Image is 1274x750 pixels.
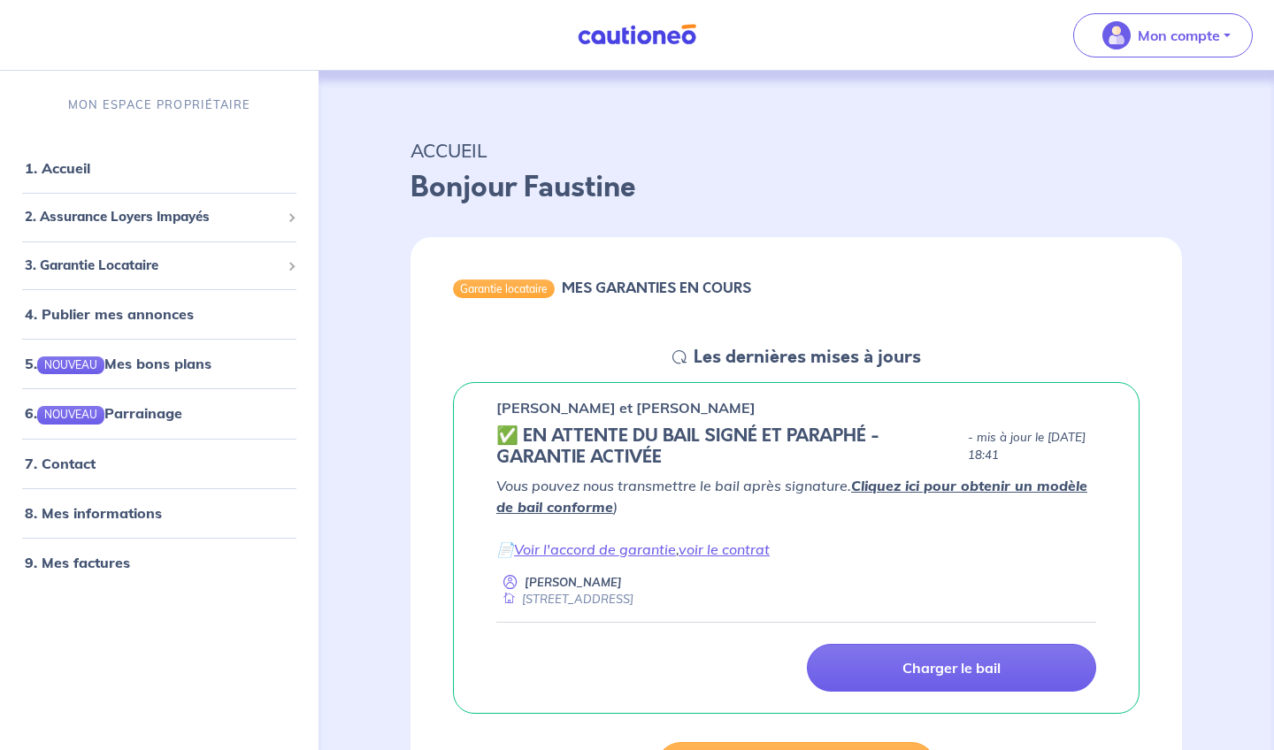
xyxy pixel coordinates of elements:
[25,255,280,275] span: 3. Garantie Locataire
[7,296,311,332] div: 4. Publier mes annonces
[1073,13,1253,57] button: illu_account_valid_menu.svgMon compte
[25,503,162,521] a: 8. Mes informations
[679,540,770,558] a: voir le contrat
[496,397,756,418] p: [PERSON_NAME] et [PERSON_NAME]
[496,540,770,558] em: 📄 ,
[7,346,311,381] div: 5.NOUVEAUMes bons plans
[411,166,1182,209] p: Bonjour Faustine
[571,24,703,46] img: Cautioneo
[7,445,311,480] div: 7. Contact
[496,425,961,468] h5: ✅️️️ EN ATTENTE DU BAIL SIGNÉ ET PARAPHÉ - GARANTIE ACTIVÉE
[7,494,311,530] div: 8. Mes informations
[694,347,921,368] h5: Les dernières mises à jours
[411,134,1182,166] p: ACCUEIL
[496,477,1087,516] a: Cliquez ici pour obtenir un modèle de bail conforme
[25,159,90,177] a: 1. Accueil
[496,425,1096,468] div: state: CONTRACT-SIGNED, Context: IN-LANDLORD,IS-GL-CAUTION-IN-LANDLORD
[25,454,96,471] a: 7. Contact
[807,644,1096,692] a: Charger le bail
[7,395,311,431] div: 6.NOUVEAUParrainage
[496,477,1087,516] em: Vous pouvez nous transmettre le bail après signature. )
[7,150,311,186] div: 1. Accueil
[902,659,1001,677] p: Charger le bail
[453,279,555,297] div: Garantie locataire
[25,355,211,372] a: 5.NOUVEAUMes bons plans
[25,207,280,227] span: 2. Assurance Loyers Impayés
[514,540,676,558] a: Voir l'accord de garantie
[968,429,1096,464] p: - mis à jour le [DATE] 18:41
[1138,25,1220,46] p: Mon compte
[68,96,250,113] p: MON ESPACE PROPRIÉTAIRE
[25,553,130,570] a: 9. Mes factures
[7,544,311,579] div: 9. Mes factures
[1102,21,1131,50] img: illu_account_valid_menu.svg
[25,404,182,422] a: 6.NOUVEAUParrainage
[7,248,311,282] div: 3. Garantie Locataire
[7,200,311,234] div: 2. Assurance Loyers Impayés
[496,591,633,608] div: [STREET_ADDRESS]
[25,305,194,323] a: 4. Publier mes annonces
[562,279,751,296] h6: MES GARANTIES EN COURS
[525,574,622,591] p: [PERSON_NAME]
